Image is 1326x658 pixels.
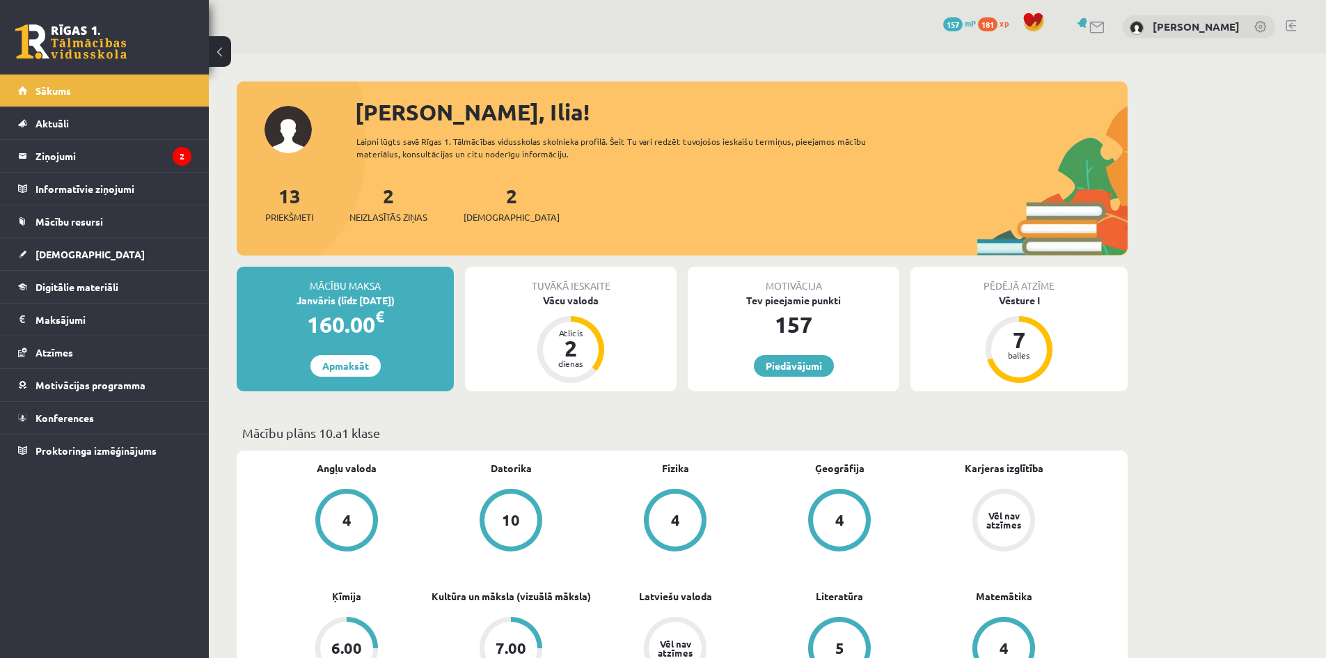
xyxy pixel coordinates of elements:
[978,17,997,31] span: 181
[976,589,1032,604] a: Matemātika
[835,512,844,528] div: 4
[35,140,191,172] legend: Ziņojumi
[18,173,191,205] a: Informatīvie ziņojumi
[910,267,1128,293] div: Pēdējā atzīme
[237,267,454,293] div: Mācību maksa
[35,215,103,228] span: Mācību resursi
[265,210,313,224] span: Priekšmeti
[984,511,1023,529] div: Vēl nav atzīmes
[656,639,695,657] div: Vēl nav atzīmes
[18,271,191,303] a: Digitālie materiāli
[465,293,677,385] a: Vācu valoda Atlicis 2 dienas
[355,95,1128,129] div: [PERSON_NAME], Ilia!
[18,107,191,139] a: Aktuāli
[35,444,157,457] span: Proktoringa izmēģinājums
[310,355,381,377] a: Apmaksāt
[35,379,145,391] span: Motivācijas programma
[35,304,191,336] legend: Maksājumi
[18,75,191,107] a: Sākums
[35,281,118,293] span: Digitālie materiāli
[265,183,313,224] a: 13Priekšmeti
[688,308,899,341] div: 157
[815,461,865,476] a: Ģeogrāfija
[35,173,191,205] legend: Informatīvie ziņojumi
[242,423,1122,442] p: Mācību plāns 10.a1 klase
[496,641,526,656] div: 7.00
[1130,21,1144,35] img: Ilia Ganebnyi
[429,489,593,554] a: 10
[342,512,352,528] div: 4
[375,306,384,327] span: €
[491,461,532,476] a: Datorika
[965,461,1043,476] a: Karjeras izglītība
[816,589,863,604] a: Literatūra
[18,238,191,270] a: [DEMOGRAPHIC_DATA]
[965,17,976,29] span: mP
[18,369,191,401] a: Motivācijas programma
[173,147,191,166] i: 2
[943,17,963,31] span: 157
[332,589,361,604] a: Ķīmija
[465,267,677,293] div: Tuvākā ieskaite
[317,461,377,476] a: Angļu valoda
[998,351,1040,359] div: balles
[550,337,592,359] div: 2
[35,412,94,424] span: Konferences
[502,512,520,528] div: 10
[550,359,592,368] div: dienas
[910,293,1128,385] a: Vēsture I 7 balles
[550,329,592,337] div: Atlicis
[1000,17,1009,29] span: xp
[15,24,127,59] a: Rīgas 1. Tālmācības vidusskola
[978,17,1016,29] a: 181 xp
[943,17,976,29] a: 157 mP
[1000,641,1009,656] div: 4
[593,489,757,554] a: 4
[35,346,73,359] span: Atzīmes
[237,308,454,341] div: 160.00
[18,402,191,434] a: Konferences
[998,329,1040,351] div: 7
[18,304,191,336] a: Maksājumi
[18,140,191,172] a: Ziņojumi2
[349,210,427,224] span: Neizlasītās ziņas
[35,84,71,97] span: Sākums
[35,117,69,130] span: Aktuāli
[432,589,591,604] a: Kultūra un māksla (vizuālā māksla)
[265,489,429,554] a: 4
[662,461,689,476] a: Fizika
[349,183,427,224] a: 2Neizlasītās ziņas
[688,267,899,293] div: Motivācija
[464,183,560,224] a: 2[DEMOGRAPHIC_DATA]
[835,641,844,656] div: 5
[754,355,834,377] a: Piedāvājumi
[237,293,454,308] div: Janvāris (līdz [DATE])
[18,336,191,368] a: Atzīmes
[671,512,680,528] div: 4
[688,293,899,308] div: Tev pieejamie punkti
[1153,19,1240,33] a: [PERSON_NAME]
[465,293,677,308] div: Vācu valoda
[922,489,1086,554] a: Vēl nav atzīmes
[356,135,891,160] div: Laipni lūgts savā Rīgas 1. Tālmācības vidusskolas skolnieka profilā. Šeit Tu vari redzēt tuvojošo...
[464,210,560,224] span: [DEMOGRAPHIC_DATA]
[910,293,1128,308] div: Vēsture I
[18,434,191,467] a: Proktoringa izmēģinājums
[757,489,922,554] a: 4
[18,205,191,237] a: Mācību resursi
[35,248,145,260] span: [DEMOGRAPHIC_DATA]
[331,641,362,656] div: 6.00
[639,589,712,604] a: Latviešu valoda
